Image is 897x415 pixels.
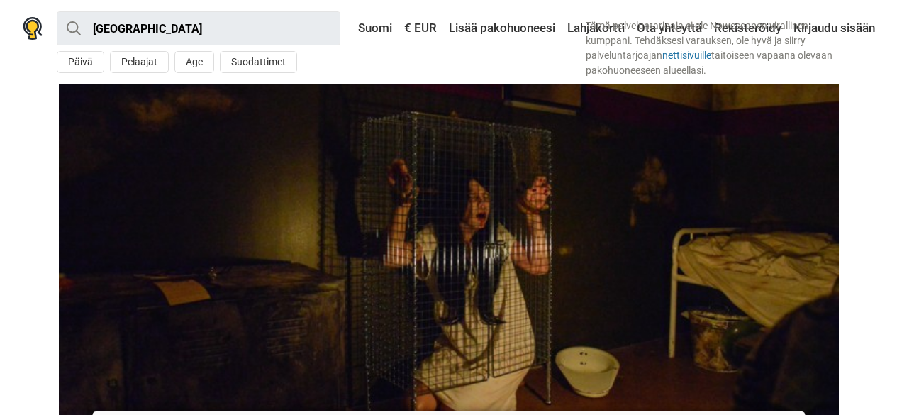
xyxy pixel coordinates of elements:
[401,16,440,41] a: € EUR
[110,51,169,73] button: Pelaajat
[564,16,628,41] a: Lahjakortti
[174,51,214,73] button: Age
[348,23,358,33] img: Suomi
[220,51,297,73] button: Suodattimet
[445,16,559,41] a: Lisää pakohuoneesi
[23,17,43,40] img: Nowescape logo
[57,51,104,73] button: Päivä
[586,18,838,78] div: Tämä palveluntarjoaja ei ole Nowescapen virallinen kumppani. Tehdäksesi varauksen, ole hyvä ja si...
[662,50,711,61] a: nettisivuille
[345,16,396,41] a: Suomi
[57,11,340,45] input: kokeile “London”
